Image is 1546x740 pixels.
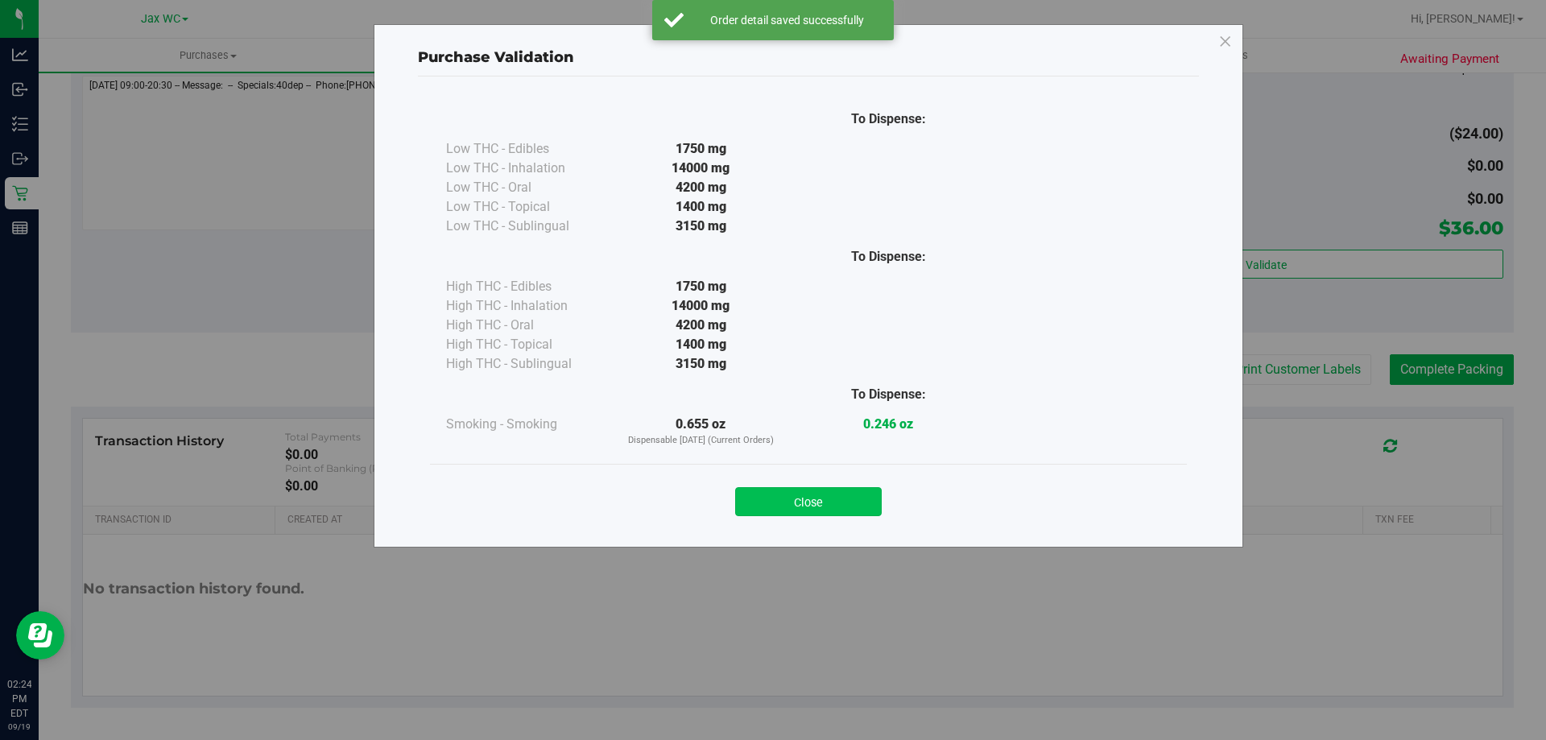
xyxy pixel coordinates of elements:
[607,159,795,178] div: 14000 mg
[446,415,607,434] div: Smoking - Smoking
[795,247,982,267] div: To Dispense:
[446,335,607,354] div: High THC - Topical
[446,277,607,296] div: High THC - Edibles
[607,139,795,159] div: 1750 mg
[446,159,607,178] div: Low THC - Inhalation
[446,296,607,316] div: High THC - Inhalation
[16,611,64,659] iframe: Resource center
[607,296,795,316] div: 14000 mg
[607,354,795,374] div: 3150 mg
[607,197,795,217] div: 1400 mg
[446,217,607,236] div: Low THC - Sublingual
[446,197,607,217] div: Low THC - Topical
[607,434,795,448] p: Dispensable [DATE] (Current Orders)
[607,415,795,448] div: 0.655 oz
[607,335,795,354] div: 1400 mg
[863,416,913,432] strong: 0.246 oz
[607,316,795,335] div: 4200 mg
[418,48,574,66] span: Purchase Validation
[446,354,607,374] div: High THC - Sublingual
[795,110,982,129] div: To Dispense:
[446,139,607,159] div: Low THC - Edibles
[735,487,882,516] button: Close
[692,12,882,28] div: Order detail saved successfully
[607,277,795,296] div: 1750 mg
[446,316,607,335] div: High THC - Oral
[607,217,795,236] div: 3150 mg
[446,178,607,197] div: Low THC - Oral
[795,385,982,404] div: To Dispense:
[607,178,795,197] div: 4200 mg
